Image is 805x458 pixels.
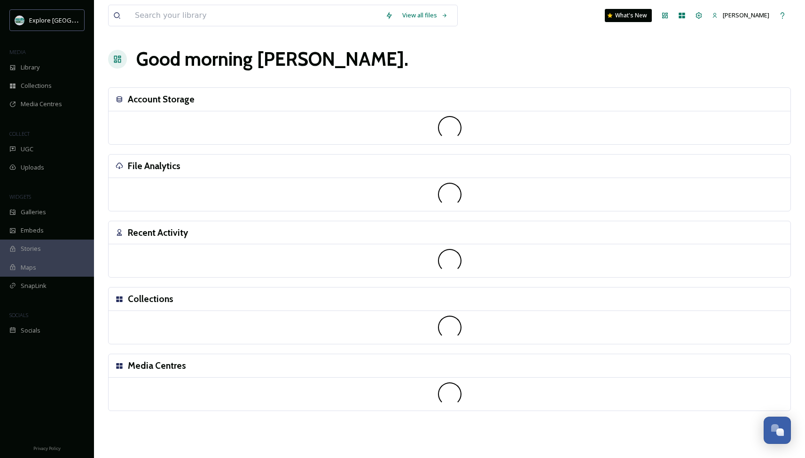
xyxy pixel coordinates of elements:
span: UGC [21,145,33,154]
span: SnapLink [21,281,47,290]
a: Privacy Policy [33,442,61,453]
span: Privacy Policy [33,445,61,451]
span: MEDIA [9,48,26,55]
button: Open Chat [764,417,791,444]
a: View all files [398,6,453,24]
span: Socials [21,326,40,335]
span: Stories [21,244,41,253]
a: [PERSON_NAME] [707,6,774,24]
h3: Recent Activity [128,226,188,240]
h3: Collections [128,292,173,306]
h1: Good morning [PERSON_NAME] . [136,45,408,73]
span: Embeds [21,226,44,235]
span: Collections [21,81,52,90]
span: SOCIALS [9,311,28,318]
span: COLLECT [9,130,30,137]
span: Library [21,63,39,72]
span: Uploads [21,163,44,172]
span: Galleries [21,208,46,217]
a: What's New [605,9,652,22]
span: WIDGETS [9,193,31,200]
h3: File Analytics [128,159,180,173]
span: [PERSON_NAME] [723,11,769,19]
h3: Media Centres [128,359,186,373]
input: Search your library [130,5,381,26]
span: Maps [21,263,36,272]
h3: Account Storage [128,93,195,106]
span: Explore [GEOGRAPHIC_DATA][PERSON_NAME] [29,16,158,24]
img: 67e7af72-b6c8-455a-acf8-98e6fe1b68aa.avif [15,16,24,25]
span: Media Centres [21,100,62,109]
